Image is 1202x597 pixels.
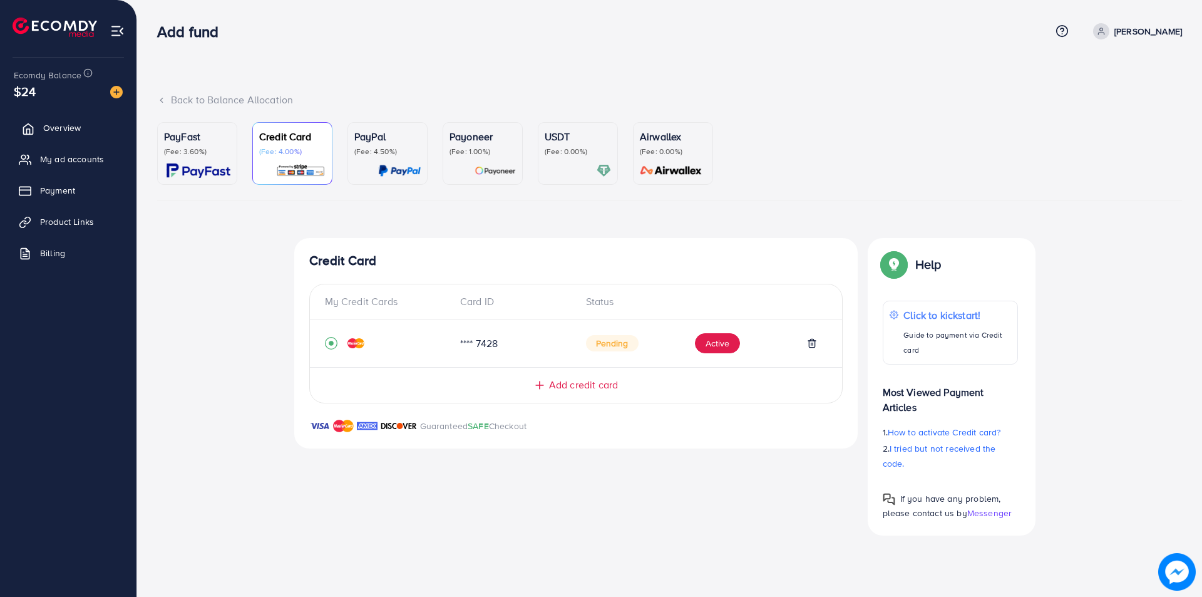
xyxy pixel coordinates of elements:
[475,164,516,178] img: card
[883,375,1018,415] p: Most Viewed Payment Articles
[695,333,740,353] button: Active
[9,209,127,234] a: Product Links
[468,420,489,432] span: SAFE
[903,328,1010,358] p: Guide to payment via Credit card
[545,147,611,157] p: (Fee: 0.00%)
[883,492,1001,519] span: If you have any problem, please contact us by
[381,418,417,433] img: brand
[1114,24,1182,39] p: [PERSON_NAME]
[9,147,127,172] a: My ad accounts
[549,378,618,392] span: Add credit card
[449,147,516,157] p: (Fee: 1.00%)
[420,418,527,433] p: Guaranteed Checkout
[309,418,330,433] img: brand
[259,147,326,157] p: (Fee: 4.00%)
[586,335,639,351] span: Pending
[40,153,104,165] span: My ad accounts
[9,241,127,266] a: Billing
[157,93,1182,107] div: Back to Balance Allocation
[259,129,326,144] p: Credit Card
[164,129,230,144] p: PayFast
[325,337,337,350] svg: record circle
[40,215,94,228] span: Product Links
[9,178,127,203] a: Payment
[576,294,827,309] div: Status
[636,164,706,178] img: card
[1088,23,1182,39] a: [PERSON_NAME]
[1159,554,1194,589] img: image
[545,129,611,144] p: USDT
[276,164,326,178] img: card
[354,129,421,144] p: PayPal
[883,493,895,506] img: Popup guide
[14,69,81,81] span: Ecomdy Balance
[167,164,230,178] img: card
[883,442,996,470] span: I tried but not received the code.
[354,147,421,157] p: (Fee: 4.50%)
[43,122,81,134] span: Overview
[597,164,611,178] img: card
[14,82,36,100] span: $24
[40,184,75,197] span: Payment
[640,147,706,157] p: (Fee: 0.00%)
[9,115,127,140] a: Overview
[967,507,1012,519] span: Messenger
[333,418,354,433] img: brand
[883,441,1018,471] p: 2.
[449,129,516,144] p: Payoneer
[915,257,942,272] p: Help
[309,253,843,269] h4: Credit Card
[903,308,1010,323] p: Click to kickstart!
[13,18,97,37] img: logo
[378,164,421,178] img: card
[450,294,576,309] div: Card ID
[164,147,230,157] p: (Fee: 3.60%)
[888,426,1000,439] span: How to activate Credit card?
[883,253,905,276] img: Popup guide
[347,338,364,348] img: credit
[110,24,125,38] img: menu
[325,294,451,309] div: My Credit Cards
[110,86,123,98] img: image
[883,425,1018,440] p: 1.
[357,418,378,433] img: brand
[157,23,229,41] h3: Add fund
[640,129,706,144] p: Airwallex
[40,247,65,259] span: Billing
